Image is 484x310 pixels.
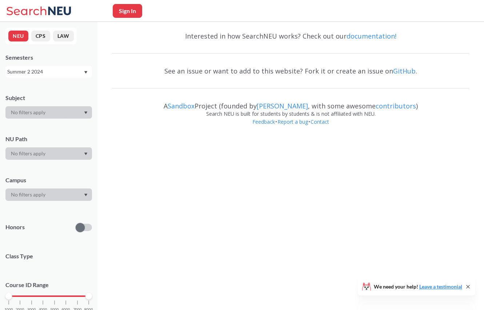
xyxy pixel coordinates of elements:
div: Search NEU is built for students by students & is not affiliated with NEU. [112,110,469,118]
a: contributors [376,102,416,110]
button: CPS [31,31,50,41]
span: We need your help! [374,284,462,289]
button: NEU [8,31,28,41]
svg: Dropdown arrow [84,152,88,155]
div: A Project (founded by , with some awesome ) [112,95,469,110]
p: Course ID Range [5,281,92,289]
div: Interested in how SearchNEU works? Check out our [112,25,469,47]
div: See an issue or want to add to this website? Fork it or create an issue on . [112,60,469,82]
div: Dropdown arrow [5,188,92,201]
span: Class Type [5,252,92,260]
button: Sign In [113,4,142,18]
div: Campus [5,176,92,184]
div: Semesters [5,53,92,61]
svg: Dropdown arrow [84,111,88,114]
a: Feedback [252,118,275,125]
a: documentation! [347,32,396,40]
a: Sandbox [168,102,195,110]
div: Dropdown arrow [5,106,92,119]
button: LAW [53,31,74,41]
p: Honors [5,223,25,231]
div: Summer 2 2024Dropdown arrow [5,66,92,77]
a: Leave a testimonial [419,283,462,290]
svg: Dropdown arrow [84,71,88,74]
svg: Dropdown arrow [84,194,88,196]
div: Subject [5,94,92,102]
a: GitHub [393,67,416,75]
div: Summer 2 2024 [7,68,83,76]
a: [PERSON_NAME] [257,102,308,110]
a: Report a bug [277,118,308,125]
div: NU Path [5,135,92,143]
div: Dropdown arrow [5,147,92,160]
div: • • [112,118,469,137]
a: Contact [310,118,329,125]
